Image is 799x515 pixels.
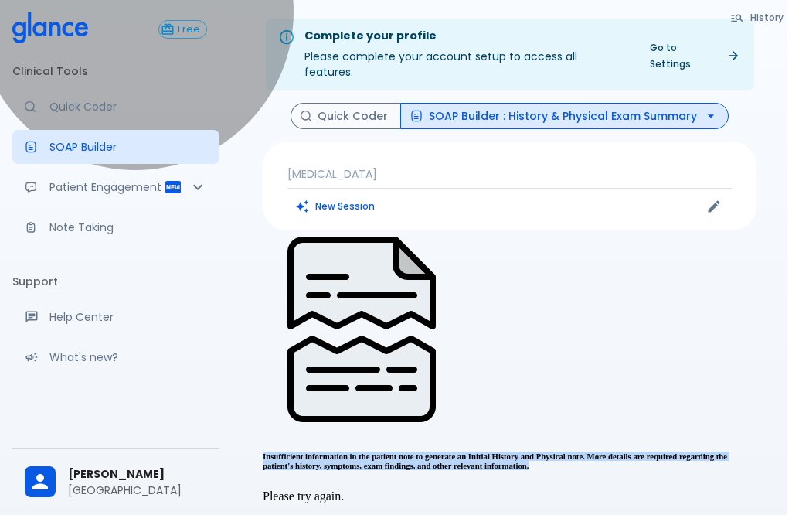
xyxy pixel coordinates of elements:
[12,263,219,300] li: Support
[49,99,207,114] p: Quick Coder
[12,393,219,430] li: Settings
[304,23,628,86] div: Please complete your account setup to access all features.
[263,489,756,503] p: Please try again.
[400,103,729,130] button: SOAP Builder : History & Physical Exam Summary
[68,483,207,498] p: [GEOGRAPHIC_DATA]
[12,90,219,124] a: Moramiz: Find ICD10AM codes instantly
[304,28,628,45] div: Complete your profile
[722,6,793,29] button: History
[68,466,207,483] span: [PERSON_NAME]
[49,309,207,325] p: Help Center
[263,452,756,471] h6: Insufficient information in the patient note to generate an Initial History and Physical note. Mo...
[12,340,219,374] div: Recent updates and feature releases
[287,166,732,182] p: [MEDICAL_DATA]
[12,130,219,164] a: Docugen: Compose a clinical documentation in seconds
[49,179,164,195] p: Patient Engagement
[49,350,207,365] p: What's new?
[172,24,206,36] span: Free
[12,210,219,244] a: Advanced note-taking
[12,300,219,334] a: Get help from our support team
[158,20,219,39] a: Click to view or change your subscription
[702,195,726,218] button: Edit
[641,36,748,75] a: Go to Settings
[49,220,207,235] p: Note Taking
[12,53,219,90] li: Clinical Tools
[291,103,401,130] button: Quick Coder
[287,195,384,217] button: Clears all inputs and results.
[49,139,207,155] p: SOAP Builder
[12,170,219,204] div: Patient Reports & Referrals
[263,230,461,428] img: Search Not Found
